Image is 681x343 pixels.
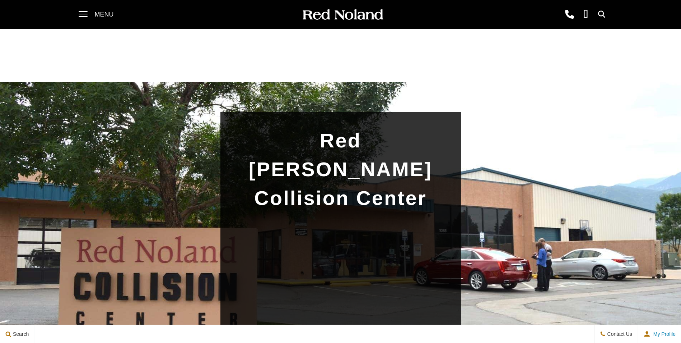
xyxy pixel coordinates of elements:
button: user-profile-menu [638,325,681,343]
span: My Profile [650,331,676,337]
h1: Red [PERSON_NAME] Collision Center [227,126,454,212]
img: Red Noland Auto Group [301,9,384,21]
span: Search [11,331,29,337]
span: Contact Us [606,331,632,337]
